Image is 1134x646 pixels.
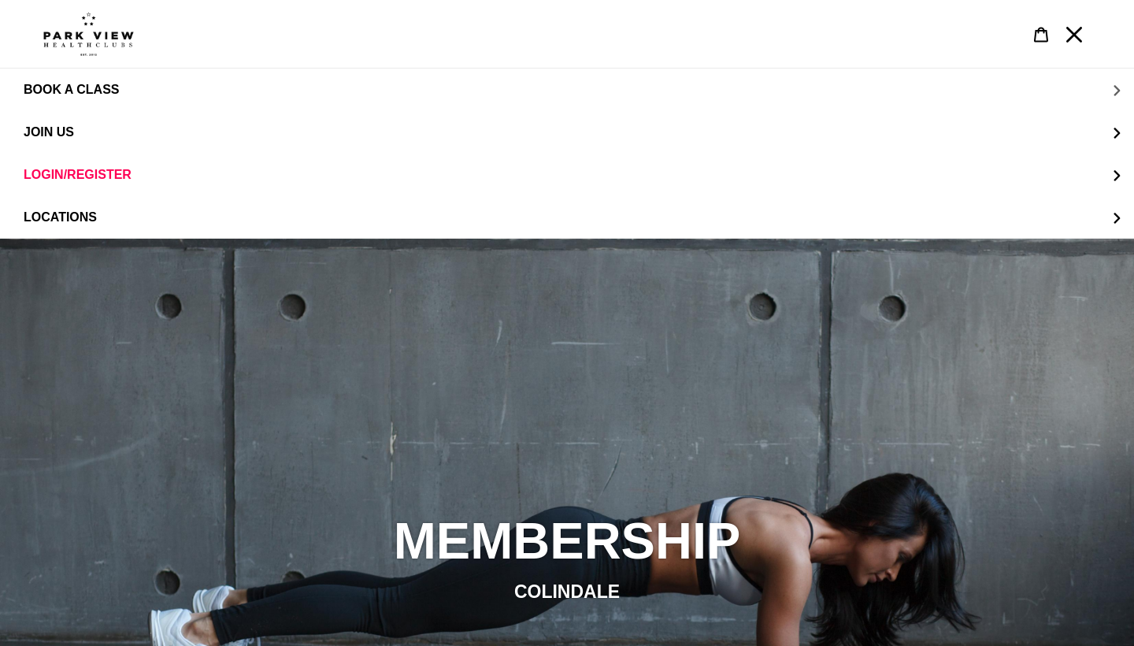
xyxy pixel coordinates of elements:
[1058,17,1091,51] button: Menu
[24,168,132,182] span: LOGIN/REGISTER
[138,510,996,571] h2: MEMBERSHIP
[24,210,97,225] span: LOCATIONS
[514,581,620,601] span: COLINDALE
[43,12,134,56] img: Park view health clubs is a gym near you.
[24,83,119,97] span: BOOK A CLASS
[24,125,74,139] span: JOIN US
